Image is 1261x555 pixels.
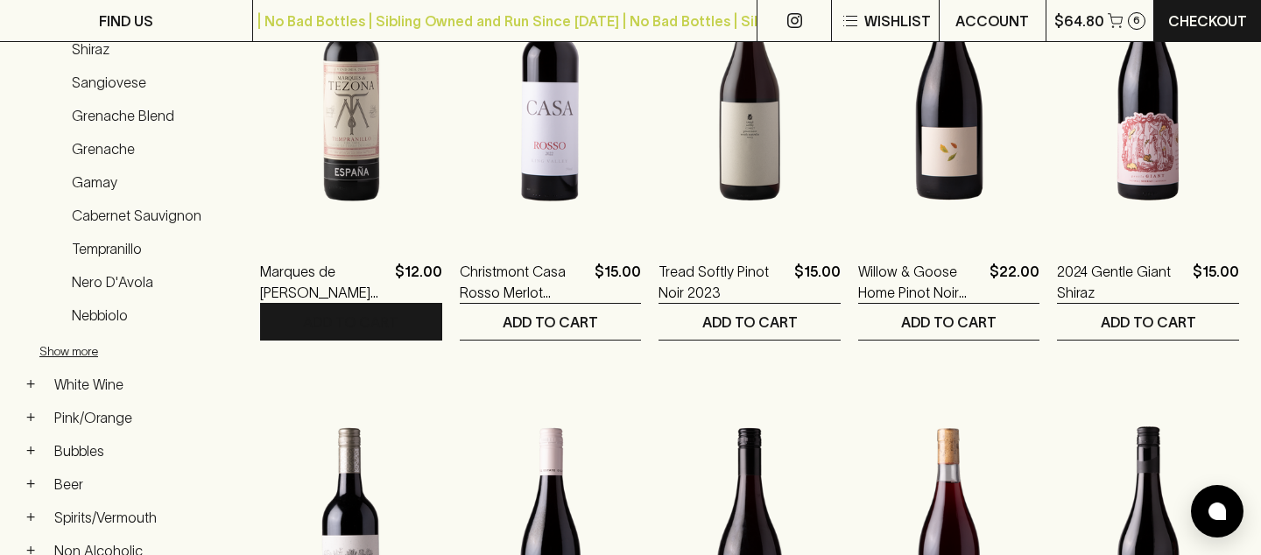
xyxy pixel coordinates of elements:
[1057,304,1239,340] button: ADD TO CART
[64,34,243,64] a: Shiraz
[64,67,243,97] a: Sangiovese
[990,261,1039,303] p: $22.00
[595,261,641,303] p: $15.00
[1208,502,1226,520] img: bubble-icon
[1101,312,1196,333] p: ADD TO CART
[64,234,243,263] a: Tempranillo
[659,304,841,340] button: ADD TO CART
[702,312,798,333] p: ADD TO CART
[22,409,39,426] button: +
[46,403,243,432] a: Pink/Orange
[99,11,153,32] p: FIND US
[22,509,39,526] button: +
[864,11,931,32] p: Wishlist
[460,261,588,303] a: Christmont Casa Rosso Merlot Sangiovese Blend 2022
[64,300,243,330] a: Nebbiolo
[64,267,243,297] a: Nero d'Avola
[1057,261,1186,303] a: 2024 Gentle Giant Shiraz
[794,261,841,303] p: $15.00
[303,312,398,333] p: ADD TO CART
[858,261,983,303] a: Willow & Goose Home Pinot Noir 2025
[46,369,243,399] a: White Wine
[901,312,997,333] p: ADD TO CART
[46,436,243,466] a: Bubbles
[955,11,1029,32] p: ACCOUNT
[46,502,243,532] a: Spirits/Vermouth
[1193,261,1239,303] p: $15.00
[858,304,1040,340] button: ADD TO CART
[460,304,642,340] button: ADD TO CART
[22,442,39,460] button: +
[1133,16,1140,25] p: 6
[39,334,269,369] button: Show more
[64,134,243,164] a: Grenache
[64,200,243,230] a: Cabernet Sauvignon
[260,261,388,303] a: Marques de [PERSON_NAME] 2024
[46,469,243,499] a: Beer
[1054,11,1104,32] p: $64.80
[22,376,39,393] button: +
[659,261,787,303] a: Tread Softly Pinot Noir 2023
[260,304,442,340] button: ADD TO CART
[1168,11,1247,32] p: Checkout
[22,475,39,493] button: +
[64,101,243,130] a: Grenache Blend
[503,312,598,333] p: ADD TO CART
[64,167,243,197] a: Gamay
[395,261,442,303] p: $12.00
